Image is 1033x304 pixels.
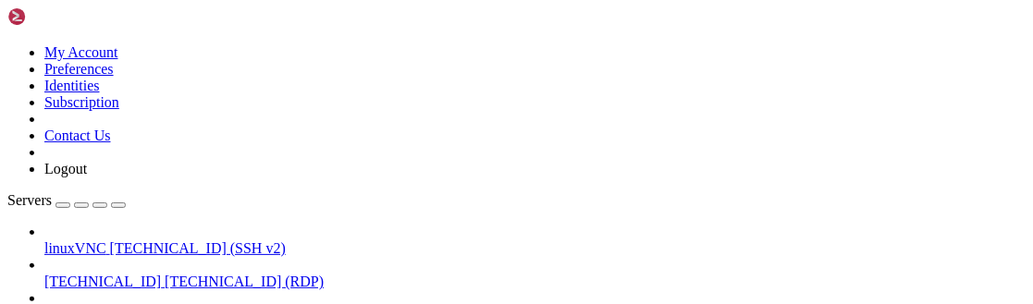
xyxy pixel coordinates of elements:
x-row: root@suspectzero13:/home/suspectzero# [7,86,996,102]
a: Logout [44,161,87,176]
x-row: root@suspectzero13:/home/suspectzero# [7,164,996,180]
div: (38, 10) [303,164,311,180]
x-row: root@suspectzero13:/home/suspectzero# [7,133,996,149]
li: linuxVNC [TECHNICAL_ID] (SSH v2) [44,224,1026,257]
x-row: root@suspectzero13:/home/suspectzero# nano apisellcall2.py [7,102,996,117]
x-row: root@suspectzero13:/home/suspectzero# [7,39,996,55]
a: [TECHNICAL_ID] [TECHNICAL_ID] (RDP) [44,274,1026,290]
x-row: root@suspectzero13:/home/suspectzero# [7,7,996,23]
a: Identities [44,78,100,93]
span: Servers [7,192,52,208]
span: [TECHNICAL_ID] (SSH v2) [110,240,286,256]
span: linuxVNC [44,240,106,256]
a: Contact Us [44,128,111,143]
x-row: root@suspectzero13:/home/suspectzero# [7,117,996,133]
a: linuxVNC [TECHNICAL_ID] (SSH v2) [44,240,1026,257]
x-row: root@suspectzero13:/home/suspectzero# nano apisellput2.py [7,55,996,70]
x-row: root@suspectzero13:/home/suspectzero# [7,149,996,164]
li: [TECHNICAL_ID] [TECHNICAL_ID] (RDP) [44,257,1026,290]
x-row: root@suspectzero13:/home/suspectzero# [7,70,996,86]
span: [TECHNICAL_ID] (RDP) [165,274,324,289]
img: Shellngn [7,7,114,26]
a: My Account [44,44,118,60]
a: Subscription [44,94,119,110]
span: [TECHNICAL_ID] [44,274,161,289]
a: Preferences [44,61,114,77]
a: Servers [7,192,126,208]
x-row: root@suspectzero13:/home/suspectzero# [7,23,996,39]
